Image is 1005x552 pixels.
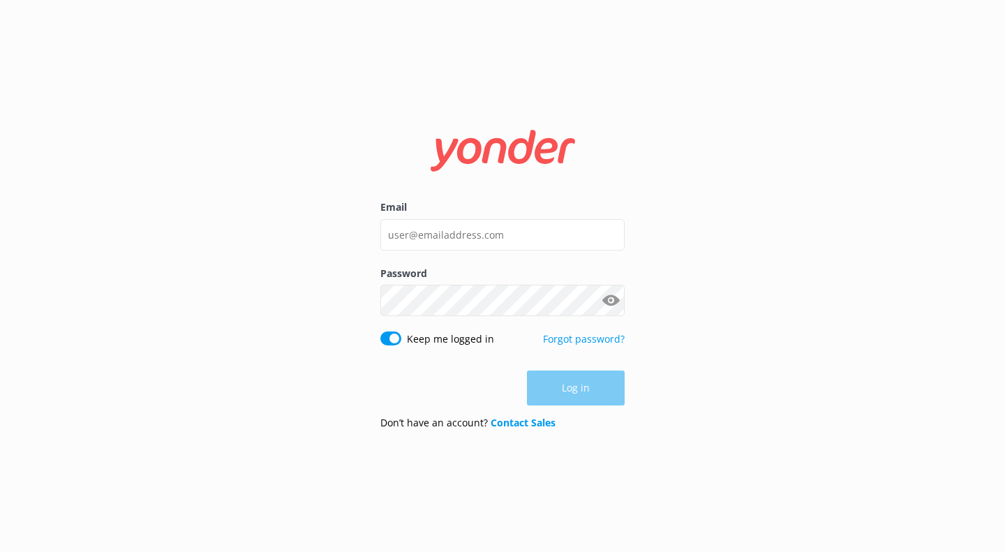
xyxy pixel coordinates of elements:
[380,415,556,431] p: Don’t have an account?
[543,332,625,345] a: Forgot password?
[380,266,625,281] label: Password
[597,287,625,315] button: Show password
[380,200,625,215] label: Email
[491,416,556,429] a: Contact Sales
[380,219,625,251] input: user@emailaddress.com
[407,331,494,347] label: Keep me logged in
